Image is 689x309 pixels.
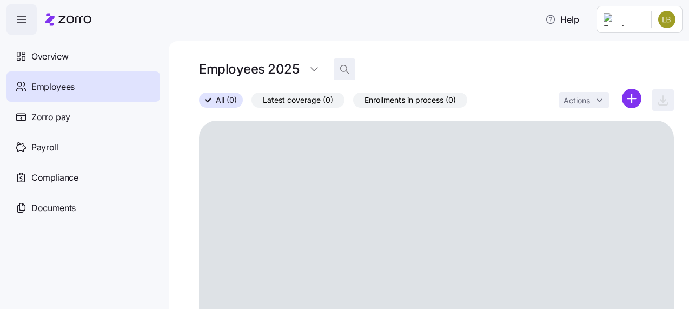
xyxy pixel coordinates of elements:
span: Documents [31,201,76,215]
button: Help [536,9,588,30]
a: Documents [6,193,160,223]
span: Enrollments in process (0) [365,93,456,107]
span: Zorro pay [31,110,70,124]
a: Compliance [6,162,160,193]
img: Employer logo [604,13,642,26]
svg: add icon [622,89,641,108]
button: Actions [559,92,609,108]
span: Payroll [31,141,58,154]
a: Employees [6,71,160,102]
span: Actions [564,97,590,104]
a: Payroll [6,132,160,162]
span: Overview [31,50,68,63]
a: Zorro pay [6,102,160,132]
span: Help [545,13,579,26]
span: Latest coverage (0) [263,93,333,107]
span: Compliance [31,171,78,185]
span: All (0) [216,93,237,107]
img: 1af8aab67717610295fc0a914effc0fd [658,11,675,28]
span: Employees [31,80,75,94]
a: Overview [6,41,160,71]
h1: Employees 2025 [199,61,299,77]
